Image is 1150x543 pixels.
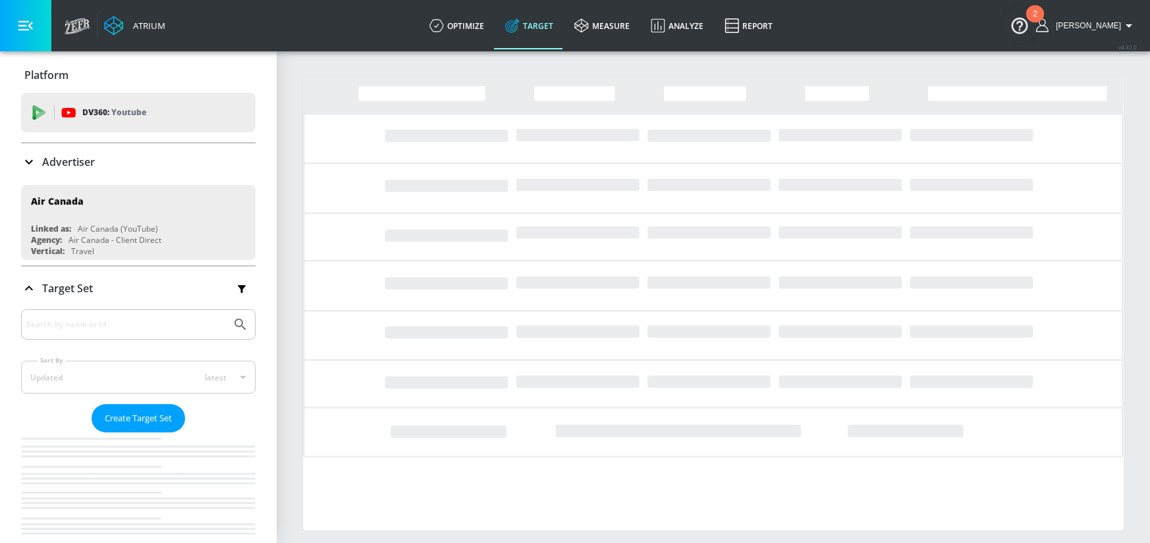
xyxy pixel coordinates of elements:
[42,155,95,169] p: Advertiser
[21,185,256,260] div: Air CanadaLinked as:Air Canada (YouTube)Agency:Air Canada - Client DirectVertical:Travel
[24,68,68,82] p: Platform
[82,105,146,120] p: DV360:
[419,2,495,49] a: optimize
[1033,14,1037,31] div: 2
[111,105,146,119] p: Youtube
[1118,43,1137,51] span: v 4.32.0
[42,281,93,296] p: Target Set
[92,404,185,432] button: Create Target Set
[1001,7,1038,43] button: Open Resource Center, 2 new notifications
[31,195,84,207] div: Air Canada
[714,2,783,49] a: Report
[1051,21,1121,30] span: login as: amanda.cermak@zefr.com
[21,93,256,132] div: DV360: Youtube
[205,372,227,383] span: latest
[564,2,640,49] a: measure
[640,2,714,49] a: Analyze
[1036,18,1137,34] button: [PERSON_NAME]
[104,16,165,36] a: Atrium
[68,234,161,246] div: Air Canada - Client Direct
[78,223,158,234] div: Air Canada (YouTube)
[21,57,256,93] div: Platform
[31,234,62,246] div: Agency:
[128,20,165,32] div: Atrium
[495,2,564,49] a: Target
[26,316,226,333] input: Search by name or Id
[31,223,71,234] div: Linked as:
[105,411,172,426] span: Create Target Set
[38,356,66,365] label: Sort By
[21,267,256,310] div: Target Set
[71,246,94,257] div: Travel
[31,246,65,257] div: Vertical:
[21,143,256,180] div: Advertiser
[30,372,63,383] div: Updated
